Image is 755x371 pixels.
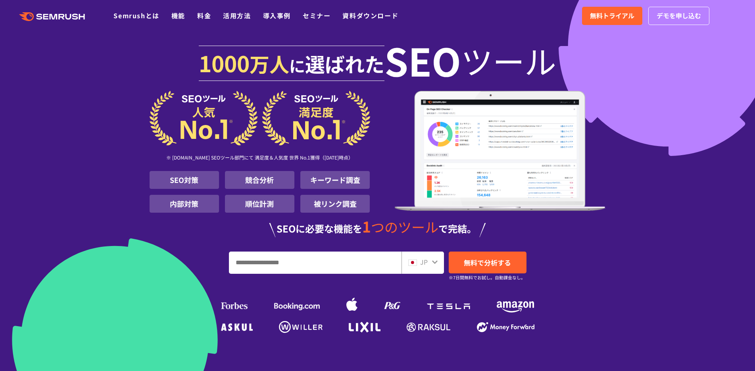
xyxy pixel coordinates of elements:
[362,215,371,237] span: 1
[384,44,461,76] span: SEO
[449,252,526,273] a: 無料で分析する
[582,7,642,25] a: 無料トライアル
[150,171,219,189] li: SEO対策
[657,11,701,21] span: デモを申し込む
[464,258,511,267] span: 無料で分析する
[225,171,294,189] li: 競合分析
[150,219,606,237] div: SEOに必要な機能を
[113,11,159,20] a: Semrushとは
[449,274,525,281] small: ※7日間無料でお試し。自動課金なし。
[438,221,476,235] span: で完結。
[590,11,634,21] span: 無料トライアル
[648,7,709,25] a: デモを申し込む
[223,11,251,20] a: 活用方法
[305,49,384,78] span: 選ばれた
[225,195,294,213] li: 順位計測
[300,171,370,189] li: キーワード調査
[229,252,401,273] input: URL、キーワードを入力してください
[171,11,185,20] a: 機能
[461,44,556,76] span: ツール
[371,217,438,236] span: つのツール
[289,54,305,77] span: に
[303,11,330,20] a: セミナー
[300,195,370,213] li: 被リンク調査
[150,146,370,171] div: ※ [DOMAIN_NAME] SEOツール部門にて 満足度＆人気度 世界 No.1獲得（[DATE]時点）
[342,11,398,20] a: 資料ダウンロード
[250,49,289,78] span: 万人
[420,257,428,267] span: JP
[197,11,211,20] a: 料金
[263,11,291,20] a: 導入事例
[150,195,219,213] li: 内部対策
[199,47,250,79] span: 1000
